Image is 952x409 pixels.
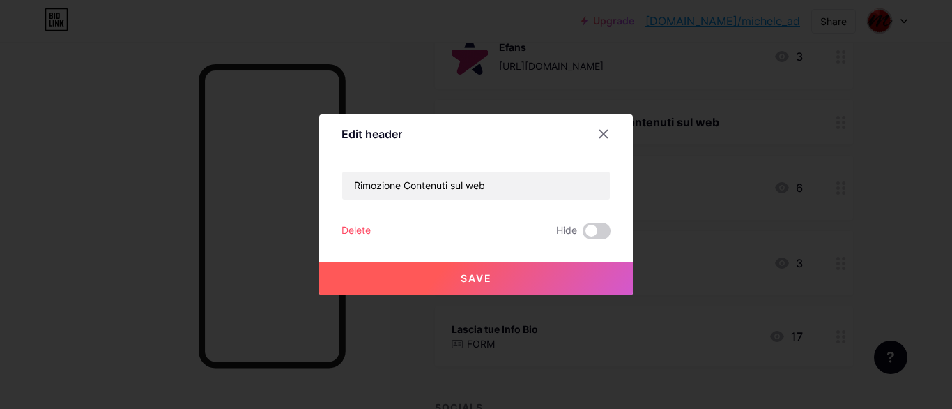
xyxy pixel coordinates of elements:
input: Title [342,172,610,200]
button: Save [319,262,633,295]
div: Edit header [341,126,402,142]
span: Save [461,272,492,284]
span: Hide [556,223,577,239]
div: Delete [341,223,371,239]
